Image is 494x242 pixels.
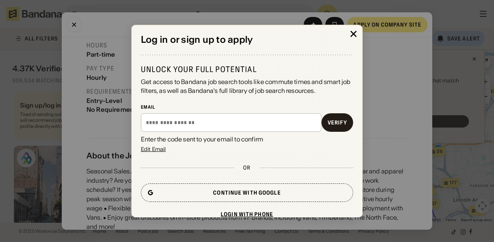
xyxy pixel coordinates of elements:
[221,212,273,217] div: Login with phone
[141,135,353,143] div: Enter the code sent to your email to confirm
[243,164,250,171] div: or
[141,77,353,95] div: Get access to Bandana job search tools like commute times and smart job filters, as well as Banda...
[141,146,166,152] div: Edit Email
[141,104,353,110] div: Email
[141,34,353,45] div: Log in or sign up to apply
[213,190,281,195] div: Continue with Google
[141,64,353,74] div: Unlock your full potential
[328,120,347,125] div: Verify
